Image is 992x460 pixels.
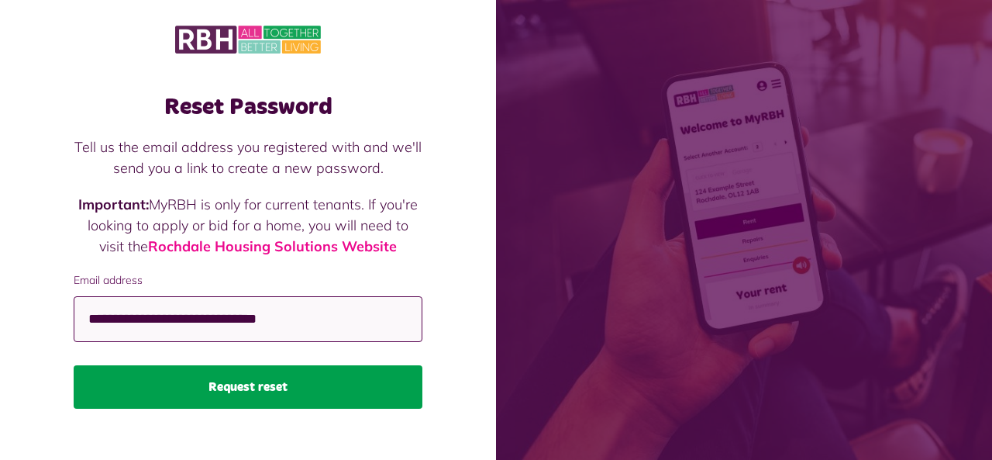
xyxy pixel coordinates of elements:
[74,137,422,178] p: Tell us the email address you registered with and we'll send you a link to create a new password.
[175,23,321,56] img: MyRBH
[148,237,397,255] a: Rochdale Housing Solutions Website
[74,272,422,289] label: Email address
[74,93,422,121] h1: Reset Password
[74,194,422,257] p: MyRBH is only for current tenants. If you're looking to apply or bid for a home, you will need to...
[78,195,149,213] strong: Important:
[74,365,422,409] button: Request reset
